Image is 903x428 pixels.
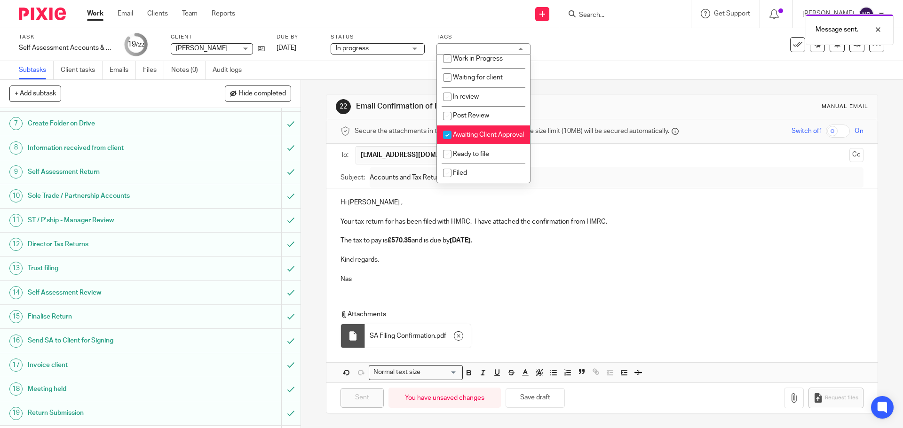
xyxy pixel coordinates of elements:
div: 14 [9,286,23,299]
div: 19 [9,407,23,420]
a: Notes (0) [171,61,206,79]
h1: Sole Trade / Partnership Accounts [28,189,190,203]
div: Self Assessment Accounts & Tax Returns [19,43,113,53]
div: 9 [9,165,23,179]
button: Cc [849,148,863,162]
span: On [855,126,863,136]
label: Client [171,33,265,41]
p: Nas [341,274,863,284]
h1: Invoice client [28,358,190,372]
a: Reports [212,9,235,18]
button: Request files [808,388,863,409]
div: 8 [9,141,23,155]
div: 17 [9,358,23,372]
a: Emails [110,61,136,79]
div: 11 [9,214,23,227]
span: Post Review [453,112,489,119]
h1: Email Confirmation of Filing to Client [356,101,622,111]
h1: Self Assessment Return [28,165,190,179]
label: Subject: [341,173,365,182]
div: 13 [9,262,23,275]
label: Tags [436,33,531,41]
span: In progress [336,45,369,52]
span: Hide completed [239,90,286,98]
h1: Return Submission [28,406,190,420]
p: Message sent. [816,25,858,34]
strong: [DATE] [450,237,471,244]
h1: Create Folder on Drive [28,117,190,131]
input: Sent [341,388,384,408]
div: 22 [336,99,351,114]
strong: £570.35 [388,237,412,244]
div: 12 [9,238,23,251]
a: Files [143,61,164,79]
p: Hi [PERSON_NAME] , [341,198,863,207]
a: Subtasks [19,61,54,79]
a: Clients [147,9,168,18]
img: svg%3E [859,7,874,22]
p: Attachments [341,310,846,319]
p: Kind regards, [341,255,863,265]
h1: Meeting held [28,382,190,396]
span: Ready to file [453,151,489,157]
span: Waiting for client [453,74,503,81]
span: SA Filing Confirmation [370,331,435,341]
span: Work in Progress [453,55,503,62]
label: To: [341,150,351,160]
div: Search for option [369,365,463,380]
span: Request files [825,394,858,402]
img: Pixie [19,8,66,20]
a: Audit logs [213,61,249,79]
h1: Director Tax Returns [28,237,190,251]
a: Email [118,9,133,18]
p: The tax to pay is and is due by . [341,236,863,245]
span: In review [453,93,479,100]
div: 18 [9,382,23,396]
div: You have unsaved changes [388,388,501,408]
h1: Finalise Return [28,310,190,324]
label: Status [331,33,425,41]
span: [EMAIL_ADDRESS][DOMAIN_NAME] [361,150,455,160]
span: Awaiting Client Approval [453,132,524,138]
label: Due by [277,33,319,41]
div: Self Assessment Accounts &amp; Tax Returns [19,43,113,53]
span: [PERSON_NAME] [176,45,228,52]
div: Manual email [822,103,868,110]
h1: Trust filing [28,261,190,275]
span: Filed [453,170,467,176]
div: 19 [127,39,144,50]
label: Task [19,33,113,41]
span: Secure the attachments in this message. Files exceeding the size limit (10MB) will be secured aut... [355,126,669,136]
span: Switch off [792,126,821,136]
span: pdf [436,331,446,341]
button: Hide completed [225,86,291,101]
a: Team [182,9,198,18]
div: 10 [9,189,23,202]
small: /22 [136,42,144,47]
p: Your tax return for has been filed with HMRC. I have attached the confirmation from HMRC. [341,217,863,226]
input: Search for option [423,367,457,377]
button: Save draft [506,388,565,408]
h1: Send SA to Client for Signing [28,334,190,348]
span: Normal text size [371,367,422,377]
a: Work [87,9,103,18]
h1: Self Assessment Review [28,286,190,300]
span: [DATE] [277,45,296,51]
a: Client tasks [61,61,103,79]
div: . [365,324,471,348]
button: + Add subtask [9,86,61,101]
div: 15 [9,310,23,323]
h1: ST / P'ship - Manager Review [28,213,190,227]
div: 7 [9,117,23,130]
h1: Information received from client [28,141,190,155]
div: 16 [9,335,23,348]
